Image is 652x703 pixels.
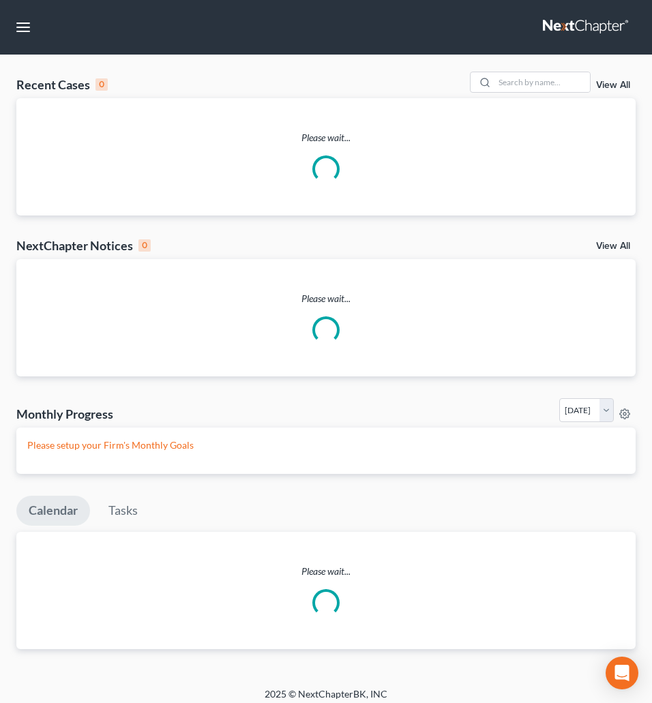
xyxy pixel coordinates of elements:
[16,496,90,526] a: Calendar
[606,657,638,689] div: Open Intercom Messenger
[596,80,630,90] a: View All
[95,78,108,91] div: 0
[138,239,151,252] div: 0
[16,292,636,305] p: Please wait...
[16,237,151,254] div: NextChapter Notices
[16,406,113,422] h3: Monthly Progress
[494,72,590,92] input: Search by name...
[16,76,108,93] div: Recent Cases
[16,131,636,145] p: Please wait...
[16,565,636,578] p: Please wait...
[596,241,630,251] a: View All
[96,496,150,526] a: Tasks
[27,438,625,452] p: Please setup your Firm's Monthly Goals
